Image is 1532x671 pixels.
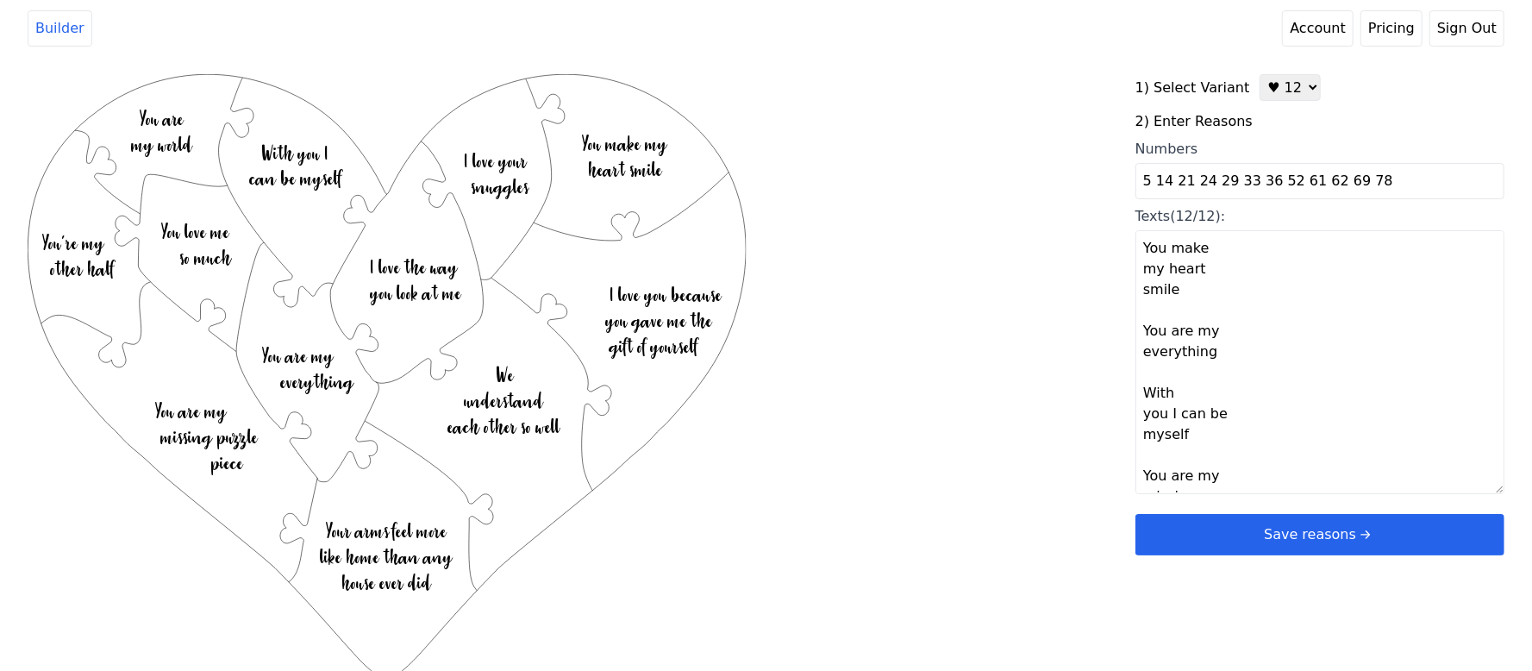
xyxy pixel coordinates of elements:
[211,449,245,476] text: piece
[370,254,460,280] text: I love the way
[1135,230,1504,494] textarea: Texts(12/12):
[1135,514,1504,555] button: Save reasonsarrow right short
[1282,10,1354,47] a: Account
[610,333,700,360] text: gift of yourself
[588,156,663,183] text: heart smile
[606,307,714,334] text: you gave me the
[341,570,432,597] text: house ever did
[583,130,669,157] text: You make my
[1429,10,1504,47] button: Sign Out
[262,342,335,369] text: You are my
[497,362,516,389] text: We
[1135,139,1504,160] div: Numbers
[464,388,545,415] text: understand
[321,544,454,571] text: like home than any
[179,244,232,271] text: so much
[161,218,230,245] text: You love me
[1135,206,1504,227] div: Texts
[160,423,259,450] text: missing puzzle
[1135,111,1504,132] label: 2) Enter Reasons
[262,140,328,166] text: With you I
[140,105,185,132] text: You are
[1135,78,1250,98] label: 1) Select Variant
[155,398,228,424] text: You are my
[610,281,722,308] text: I love you because
[1170,208,1225,224] span: (12/12):
[326,518,448,545] text: Your arms feel more
[370,279,462,306] text: you look at me
[464,147,528,174] text: I love your
[249,166,343,192] text: can be myself
[131,131,193,158] text: my world
[447,414,561,441] text: each other so well
[1356,525,1375,544] svg: arrow right short
[1360,10,1423,47] a: Pricing
[280,368,354,395] text: everything
[28,10,92,47] a: Builder
[1135,163,1504,199] input: Numbers
[471,173,530,200] text: snuggles
[50,255,116,282] text: other half
[42,229,105,256] text: You’re my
